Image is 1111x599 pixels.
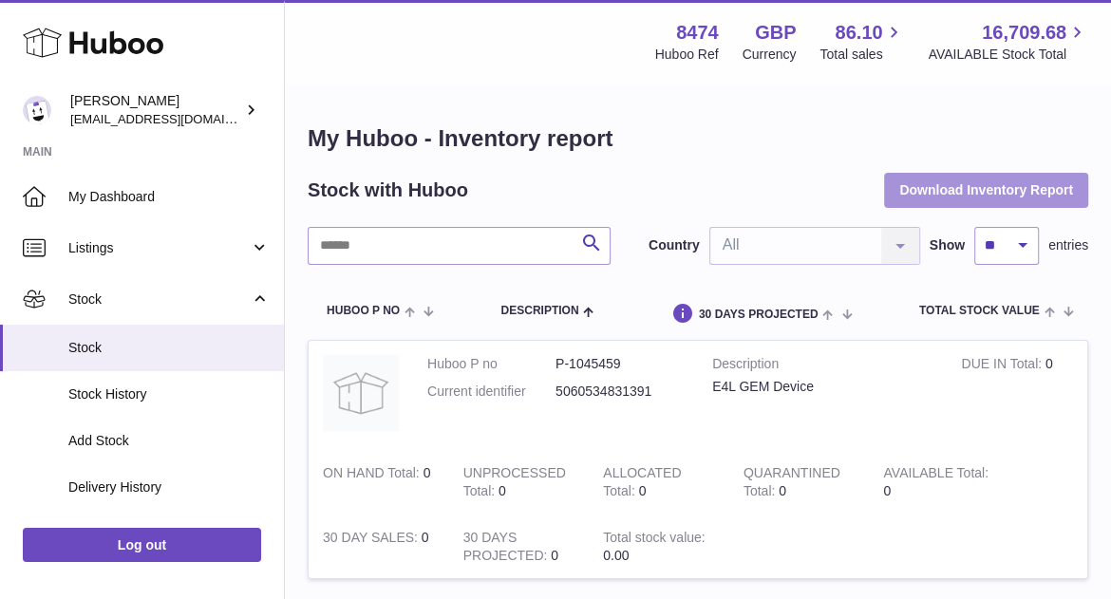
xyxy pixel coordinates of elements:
[463,530,552,568] strong: 30 DAYS PROJECTED
[961,356,1045,376] strong: DUE IN Total
[603,465,681,503] strong: ALLOCATED Total
[308,123,1088,154] h1: My Huboo - Inventory report
[779,483,786,498] span: 0
[676,20,719,46] strong: 8474
[68,478,270,496] span: Delivery History
[68,290,250,309] span: Stock
[744,465,840,503] strong: QUARANTINED Total
[884,173,1088,207] button: Download Inventory Report
[23,528,261,562] a: Log out
[947,341,1087,450] td: 0
[743,46,797,64] div: Currency
[982,20,1066,46] span: 16,709.68
[449,450,590,515] td: 0
[1048,236,1088,254] span: entries
[68,385,270,403] span: Stock History
[70,92,241,128] div: [PERSON_NAME]
[463,465,566,503] strong: UNPROCESSED Total
[869,450,1009,515] td: 0
[68,339,270,357] span: Stock
[68,188,270,206] span: My Dashboard
[427,355,555,373] dt: Huboo P no
[928,20,1088,64] a: 16,709.68 AVAILABLE Stock Total
[712,378,932,396] div: E4L GEM Device
[327,305,400,317] span: Huboo P no
[555,355,684,373] dd: P-1045459
[323,465,424,485] strong: ON HAND Total
[309,450,449,515] td: 0
[323,355,399,431] img: product image
[68,432,270,450] span: Add Stock
[70,111,279,126] span: [EMAIL_ADDRESS][DOMAIN_NAME]
[68,239,250,257] span: Listings
[835,20,882,46] span: 86.10
[655,46,719,64] div: Huboo Ref
[23,96,51,124] img: orders@neshealth.com
[449,515,590,579] td: 0
[323,530,422,550] strong: 30 DAY SALES
[589,450,729,515] td: 0
[930,236,965,254] label: Show
[755,20,796,46] strong: GBP
[883,465,989,485] strong: AVAILABLE Total
[712,355,932,378] strong: Description
[427,383,555,401] dt: Current identifier
[603,530,705,550] strong: Total stock value
[603,548,629,563] span: 0.00
[308,178,468,203] h2: Stock with Huboo
[819,46,904,64] span: Total sales
[919,305,1040,317] span: Total stock value
[309,515,449,579] td: 0
[699,309,819,321] span: 30 DAYS PROJECTED
[649,236,700,254] label: Country
[555,383,684,401] dd: 5060534831391
[928,46,1088,64] span: AVAILABLE Stock Total
[500,305,578,317] span: Description
[819,20,904,64] a: 86.10 Total sales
